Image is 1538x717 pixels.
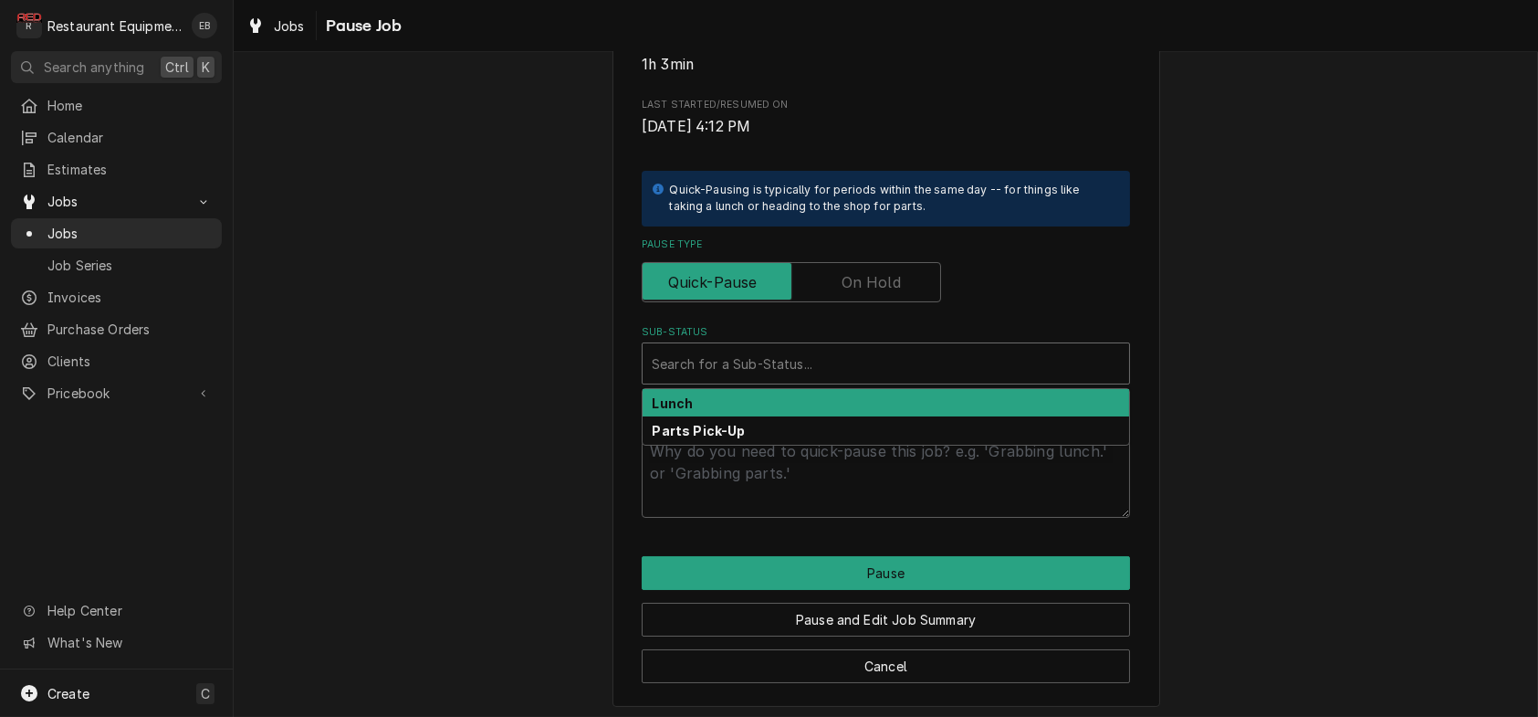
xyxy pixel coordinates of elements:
[16,13,42,38] div: Restaurant Equipment Diagnostics's Avatar
[47,16,182,36] div: Restaurant Equipment Diagnostics
[47,320,213,339] span: Purchase Orders
[642,98,1130,112] span: Last Started/Resumed On
[11,90,222,121] a: Home
[239,11,312,41] a: Jobs
[47,633,211,652] span: What's New
[201,684,210,703] span: C
[11,314,222,344] a: Purchase Orders
[642,237,1130,252] label: Pause Type
[642,637,1130,683] div: Button Group Row
[11,51,222,83] button: Search anythingCtrlK
[642,556,1130,590] div: Button Group Row
[669,182,1112,216] div: Quick-Pausing is typically for periods within the same day -- for things like taking a lunch or h...
[642,590,1130,637] div: Button Group Row
[192,13,217,38] div: Emily Bird's Avatar
[642,325,1130,340] label: Sub-Status
[11,282,222,312] a: Invoices
[47,192,185,211] span: Jobs
[642,556,1130,590] button: Pause
[202,58,210,77] span: K
[642,116,1130,138] span: Last Started/Resumed On
[642,98,1130,137] div: Last Started/Resumed On
[642,54,1130,76] span: Total Time Logged
[47,160,213,179] span: Estimates
[642,649,1130,683] button: Cancel
[47,96,213,115] span: Home
[16,13,42,38] div: R
[11,627,222,658] a: Go to What's New
[11,154,222,185] a: Estimates
[642,603,1130,637] button: Pause and Edit Job Summary
[642,118,750,135] span: [DATE] 4:12 PM
[47,288,213,307] span: Invoices
[47,686,89,701] span: Create
[11,186,222,216] a: Go to Jobs
[642,407,1130,518] div: Pause Reason
[642,237,1130,302] div: Pause Type
[47,601,211,620] span: Help Center
[47,384,185,403] span: Pricebook
[11,346,222,376] a: Clients
[274,16,305,36] span: Jobs
[653,395,694,411] strong: Lunch
[11,250,222,280] a: Job Series
[47,128,213,147] span: Calendar
[11,596,222,626] a: Go to Help Center
[320,14,402,38] span: Pause Job
[192,13,217,38] div: EB
[44,58,144,77] span: Search anything
[47,224,213,243] span: Jobs
[653,423,746,438] strong: Parts Pick-Up
[642,556,1130,683] div: Button Group
[642,56,694,73] span: 1h 3min
[11,378,222,408] a: Go to Pricebook
[11,218,222,248] a: Jobs
[642,37,1130,76] div: Total Time Logged
[11,122,222,153] a: Calendar
[642,325,1130,385] div: Sub-Status
[47,352,213,371] span: Clients
[165,58,189,77] span: Ctrl
[47,256,213,275] span: Job Series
